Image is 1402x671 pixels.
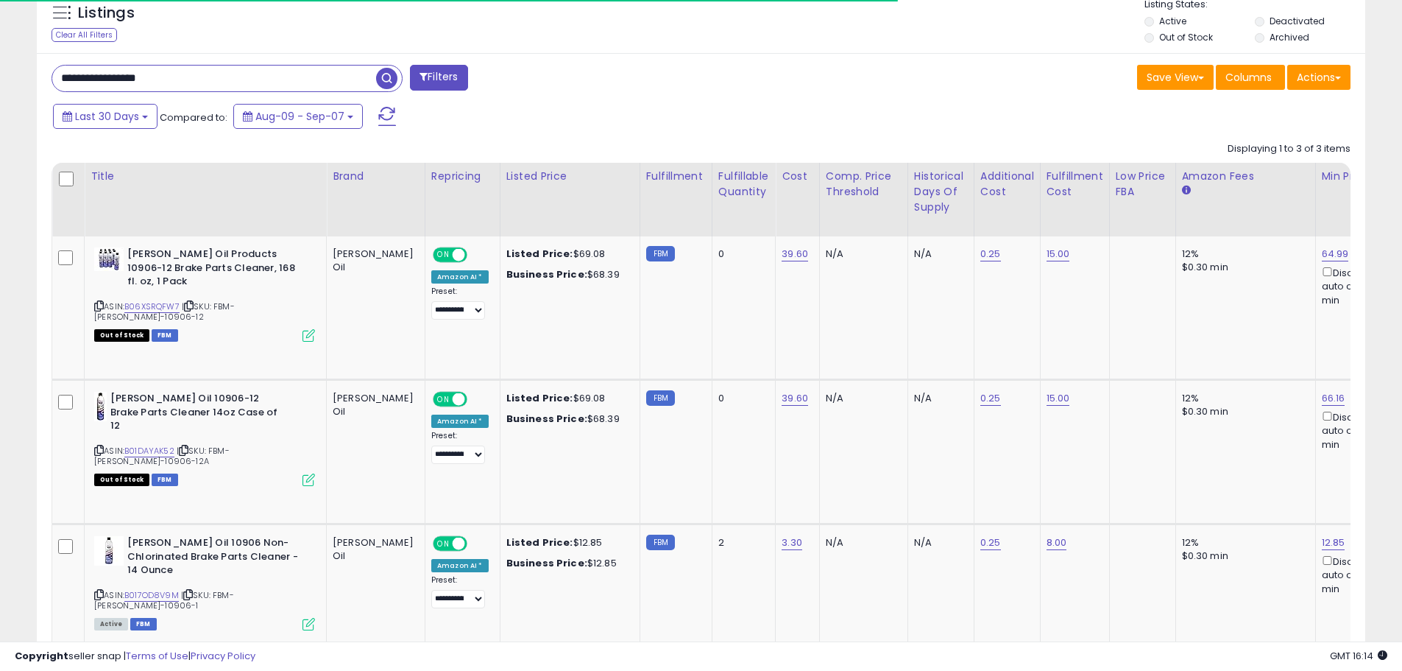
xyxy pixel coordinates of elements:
[646,246,675,261] small: FBM
[431,575,489,608] div: Preset:
[980,391,1001,406] a: 0.25
[1182,392,1304,405] div: 12%
[826,536,896,549] div: N/A
[914,247,963,261] div: N/A
[506,391,573,405] b: Listed Price:
[152,474,178,486] span: FBM
[94,247,124,271] img: 51n3nS69o1L._SL40_.jpg
[124,589,179,602] a: B017OD8V9M
[431,169,494,184] div: Repricing
[980,247,1001,261] a: 0.25
[78,3,135,24] h5: Listings
[431,415,489,428] div: Amazon AI *
[1322,391,1345,406] a: 66.16
[1047,247,1070,261] a: 15.00
[126,649,188,663] a: Terms of Use
[434,393,453,406] span: ON
[15,650,255,664] div: seller snap | |
[1322,264,1392,307] div: Disable auto adjust min
[127,536,306,581] b: [PERSON_NAME] Oil 10906 Non-Chlorinated Brake Parts Cleaner - 14 Ounce
[506,412,587,426] b: Business Price:
[333,392,414,418] div: [PERSON_NAME] Oil
[94,392,315,485] div: ASIN:
[718,247,764,261] div: 0
[127,247,306,292] b: [PERSON_NAME] Oil Products 10906-12 Brake Parts Cleaner, 168 fl. oz, 1 Pack
[1228,142,1350,156] div: Displaying 1 to 3 of 3 items
[1182,247,1304,261] div: 12%
[94,301,235,323] span: | SKU: FBM-[PERSON_NAME]-10906-12
[1322,535,1345,550] a: 12.85
[191,649,255,663] a: Privacy Policy
[1270,31,1309,43] label: Archived
[333,169,419,184] div: Brand
[52,28,117,42] div: Clear All Filters
[782,391,808,406] a: 39.60
[718,169,769,200] div: Fulfillable Quantity
[718,536,764,549] div: 2
[914,536,963,549] div: N/A
[434,249,453,261] span: ON
[1159,31,1213,43] label: Out of Stock
[1182,536,1304,549] div: 12%
[94,392,107,421] img: 31rgxJ5gNVL._SL40_.jpg
[1116,169,1169,200] div: Low Price FBA
[1330,649,1387,663] span: 2025-10-8 16:14 GMT
[333,247,414,274] div: [PERSON_NAME] Oil
[1270,15,1325,27] label: Deactivated
[506,556,587,570] b: Business Price:
[1322,553,1392,596] div: Disable auto adjust min
[1182,169,1309,184] div: Amazon Fees
[506,267,587,281] b: Business Price:
[124,301,180,313] a: B06XSRQFW7
[914,169,968,215] div: Historical Days Of Supply
[1137,65,1214,90] button: Save View
[465,393,489,406] span: OFF
[94,536,124,566] img: 41w3gwQRkFL._SL40_.jpg
[94,589,234,611] span: | SKU: FBM-[PERSON_NAME]-10906-1
[1322,169,1398,184] div: Min Price
[1182,261,1304,274] div: $0.30 min
[1322,247,1349,261] a: 64.99
[124,445,174,457] a: B01DAYAK52
[94,618,128,630] span: All listings currently available for purchase on Amazon
[431,559,489,572] div: Amazon AI *
[1047,169,1103,200] div: Fulfillment Cost
[1159,15,1186,27] label: Active
[110,392,289,437] b: [PERSON_NAME] Oil 10906-12 Brake Parts Cleaner 14oz Case of 12
[718,392,764,405] div: 0
[980,535,1001,550] a: 0.25
[1182,549,1304,563] div: $0.30 min
[506,268,629,281] div: $68.39
[826,247,896,261] div: N/A
[160,110,227,124] span: Compared to:
[91,169,320,184] div: Title
[506,169,634,184] div: Listed Price
[506,247,573,261] b: Listed Price:
[1225,70,1272,85] span: Columns
[826,392,896,405] div: N/A
[94,329,149,342] span: All listings that are currently out of stock and unavailable for purchase on Amazon
[782,169,813,184] div: Cost
[782,535,802,550] a: 3.30
[1182,405,1304,418] div: $0.30 min
[506,392,629,405] div: $69.08
[646,390,675,406] small: FBM
[506,536,629,549] div: $12.85
[506,535,573,549] b: Listed Price:
[233,104,363,129] button: Aug-09 - Sep-07
[434,538,453,550] span: ON
[465,249,489,261] span: OFF
[1182,184,1191,197] small: Amazon Fees.
[1322,409,1392,452] div: Disable auto adjust min
[431,431,489,464] div: Preset:
[75,109,139,124] span: Last 30 Days
[1287,65,1350,90] button: Actions
[15,649,68,663] strong: Copyright
[506,557,629,570] div: $12.85
[431,287,489,320] div: Preset:
[1216,65,1285,90] button: Columns
[410,65,467,91] button: Filters
[465,538,489,550] span: OFF
[431,270,489,284] div: Amazon AI *
[646,535,675,550] small: FBM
